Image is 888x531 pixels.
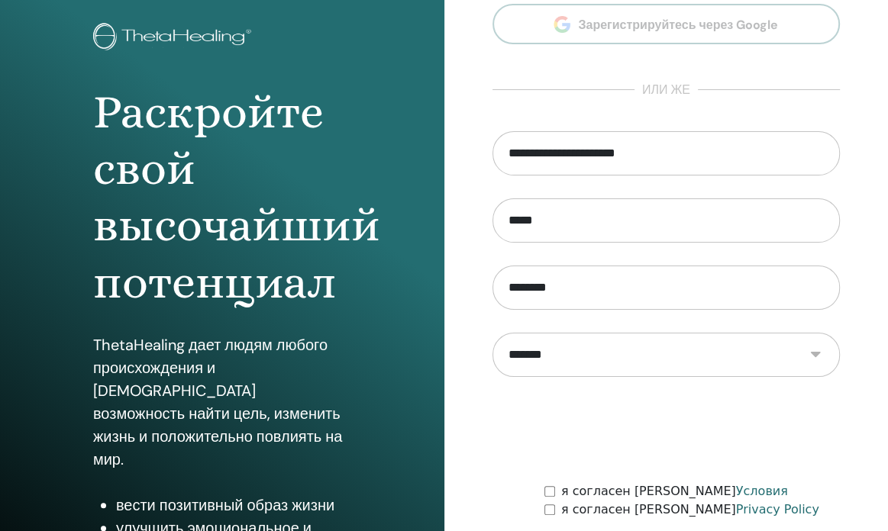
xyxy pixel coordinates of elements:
[93,333,351,471] p: ThetaHealing дает людям любого происхождения и [DEMOGRAPHIC_DATA] возможность найти цель, изменит...
[635,81,698,99] span: или же
[550,400,782,459] iframe: reCAPTCHA
[116,494,351,517] li: вести позитивный образ жизни
[561,500,819,519] label: я согласен [PERSON_NAME]
[736,502,819,517] a: Privacy Policy
[93,84,351,311] h1: Раскройте свой высочайший потенциал
[736,484,788,498] a: Условия
[561,482,788,500] label: я согласен [PERSON_NAME]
